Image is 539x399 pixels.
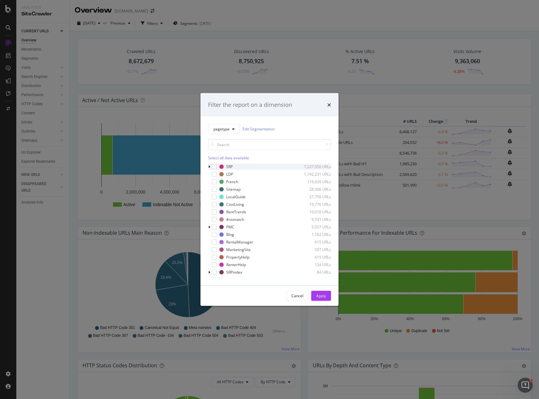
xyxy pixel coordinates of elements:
div: MarketingSite [226,247,251,252]
div: SRP [226,164,233,169]
div: 84 URLs [300,270,331,275]
div: Filter the report on a dimension [208,101,292,109]
div: about [226,277,236,282]
div: 1,182 URLs [300,232,331,237]
div: Blog [226,232,234,237]
div: 28,366 URLs [300,187,331,192]
div: RentTrends [226,209,246,215]
div: PropertyHelp [226,254,249,260]
iframe: Intercom live chat [518,378,533,393]
div: Select all data available [208,155,331,160]
button: pagetype [208,124,240,134]
a: Edit Segmentation [243,126,275,132]
div: 1,192,231 URLs [300,172,331,177]
button: Cancel [286,291,309,301]
div: 615 URLs [300,239,331,245]
div: modal [200,93,339,306]
div: 507 URLs [300,247,331,252]
div: 32 URLs [300,277,331,282]
div: 27,756 URLs [300,194,331,199]
div: CostLiving [226,202,244,207]
div: 119,639 URLs [300,179,331,184]
input: Search [208,139,331,150]
div: LocalGuide [226,194,246,199]
div: 134 URLs [300,262,331,267]
div: times [327,101,331,109]
div: 7,227,050 URLs [300,164,331,169]
div: 419 URLs [300,254,331,260]
div: 5,557 URLs [300,224,331,230]
div: 10,010 URLs [300,209,331,215]
div: RenterHelp [226,262,246,267]
div: 9,741 URLs [300,217,331,222]
div: Sitemap [226,187,241,192]
div: #nomatch [226,217,244,222]
div: 19,776 URLs [300,202,331,207]
div: LDP [226,172,233,177]
div: PMC [226,224,234,230]
button: Apply [311,291,331,301]
div: RentalManager [226,239,253,245]
div: SRPindex [226,270,242,275]
div: French [226,179,238,184]
div: Cancel [291,293,303,298]
div: Apply [316,293,326,298]
span: pagetype [213,126,230,132]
